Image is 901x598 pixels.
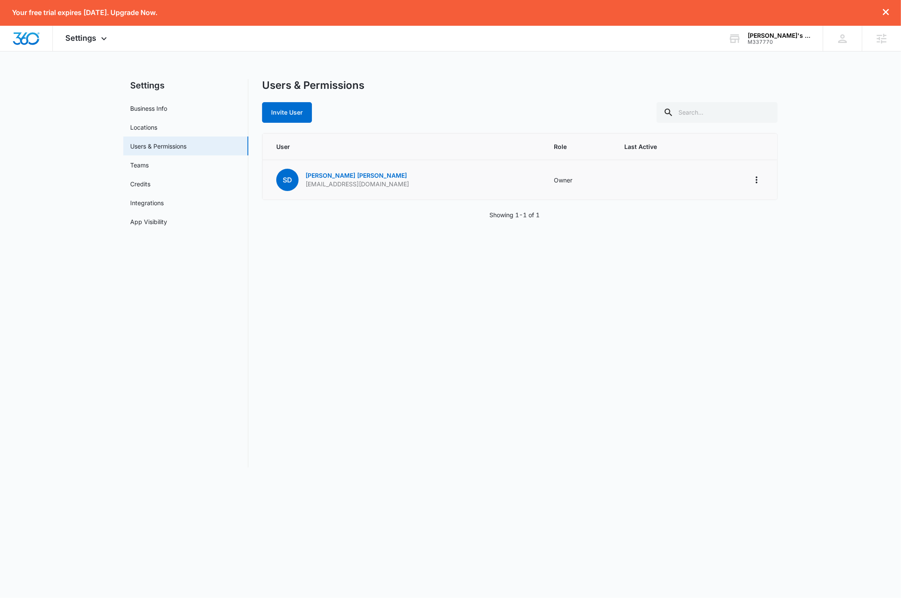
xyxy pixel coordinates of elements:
[262,109,312,116] a: Invite User
[53,26,122,51] div: Settings
[748,39,810,45] div: account id
[130,123,157,132] a: Locations
[12,9,157,17] p: Your free trial expires [DATE]. Upgrade Now.
[130,142,186,151] a: Users & Permissions
[276,169,299,191] span: SD
[130,161,149,170] a: Teams
[130,217,167,226] a: App Visibility
[123,79,248,92] h2: Settings
[624,142,699,151] span: Last Active
[657,102,778,123] input: Search...
[544,160,614,200] td: Owner
[750,173,764,187] button: Actions
[490,210,540,219] p: Showing 1-1 of 1
[262,102,312,123] button: Invite User
[276,176,299,184] a: SD
[305,172,407,179] a: [PERSON_NAME] [PERSON_NAME]
[276,142,534,151] span: User
[262,79,364,92] h1: Users & Permissions
[554,142,604,151] span: Role
[66,33,97,42] span: Settings
[883,9,889,17] button: dismiss this dialog
[305,180,409,188] p: [EMAIL_ADDRESS][DOMAIN_NAME]
[130,104,167,113] a: Business Info
[130,179,150,188] a: Credits
[130,198,164,207] a: Integrations
[748,32,810,39] div: account name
